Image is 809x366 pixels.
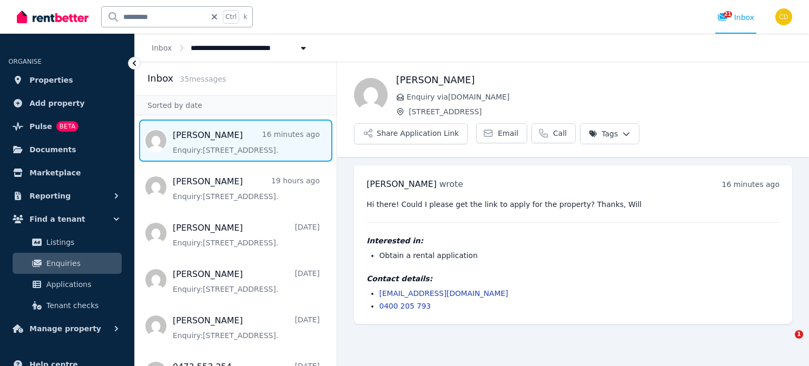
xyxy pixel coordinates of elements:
span: 21 [724,11,732,17]
span: BETA [56,121,78,132]
pre: Hi there! Could I please get the link to apply for the property? Thanks, Will [367,199,780,210]
time: 16 minutes ago [722,180,780,189]
div: Inbox [717,12,754,23]
h1: [PERSON_NAME] [396,73,792,87]
span: Enquiries [46,257,117,270]
a: Properties [8,70,126,91]
button: Reporting [8,185,126,206]
a: Applications [13,274,122,295]
button: Manage property [8,318,126,339]
span: k [243,13,247,21]
a: Call [531,123,576,143]
span: Listings [46,236,117,249]
a: PulseBETA [8,116,126,137]
span: Manage property [29,322,101,335]
h2: Inbox [147,71,173,86]
a: Tenant checks [13,295,122,316]
a: Enquiries [13,253,122,274]
span: Email [498,128,518,139]
span: [STREET_ADDRESS] [409,106,792,117]
span: ORGANISE [8,58,42,65]
button: Find a tenant [8,209,126,230]
span: Ctrl [223,10,239,24]
span: Enquiry via [DOMAIN_NAME] [407,92,792,102]
a: Documents [8,139,126,160]
img: RentBetter [17,9,88,25]
span: Add property [29,97,85,110]
span: Pulse [29,120,52,133]
a: Listings [13,232,122,253]
a: 0400 205 793 [379,302,431,310]
a: [PERSON_NAME]16 minutes agoEnquiry:[STREET_ADDRESS]. [173,129,320,155]
a: Add property [8,93,126,114]
a: Inbox [152,44,172,52]
a: [PERSON_NAME][DATE]Enquiry:[STREET_ADDRESS]. [173,314,320,341]
span: Properties [29,74,73,86]
h4: Interested in: [367,235,780,246]
nav: Breadcrumb [135,34,325,62]
img: Chris Dimitropoulos [775,8,792,25]
button: Share Application Link [354,123,468,144]
a: Marketplace [8,162,126,183]
iframe: Intercom live chat [773,330,798,355]
span: Tags [589,128,618,139]
img: Will Stewart [354,78,388,112]
li: Obtain a rental application [379,250,780,261]
span: Find a tenant [29,213,85,225]
h4: Contact details: [367,273,780,284]
span: [PERSON_NAME] [367,179,437,189]
a: [PERSON_NAME]19 hours agoEnquiry:[STREET_ADDRESS]. [173,175,320,202]
span: 1 [795,330,803,339]
span: Tenant checks [46,299,117,312]
a: [EMAIL_ADDRESS][DOMAIN_NAME] [379,289,508,298]
span: Reporting [29,190,71,202]
span: wrote [439,179,463,189]
button: Tags [580,123,639,144]
a: [PERSON_NAME][DATE]Enquiry:[STREET_ADDRESS]. [173,268,320,294]
a: [PERSON_NAME][DATE]Enquiry:[STREET_ADDRESS]. [173,222,320,248]
span: Documents [29,143,76,156]
div: Sorted by date [135,95,337,115]
a: Email [476,123,527,143]
span: Marketplace [29,166,81,179]
span: Call [553,128,567,139]
span: 35 message s [180,75,226,83]
span: Applications [46,278,117,291]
